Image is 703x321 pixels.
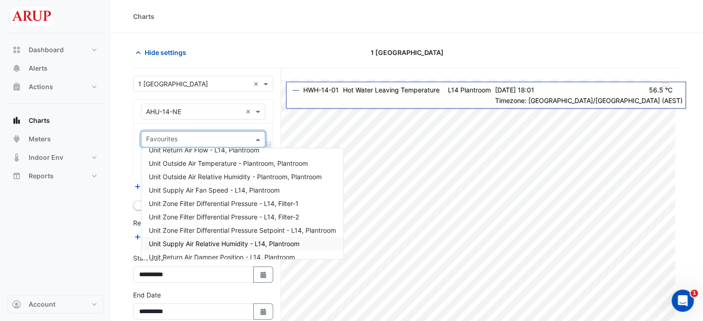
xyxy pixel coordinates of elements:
[29,82,53,91] span: Actions
[29,171,54,181] span: Reports
[7,59,104,78] button: Alerts
[11,7,53,26] img: Company Logo
[265,141,273,149] span: Choose Function
[133,231,202,242] button: Add Reference Line
[7,78,104,96] button: Actions
[691,290,698,297] span: 1
[29,134,51,144] span: Meters
[149,253,295,261] span: Unit Return Air Damper Position - L14, Plantroom
[149,186,280,194] span: Unit Supply Air Fan Speed - L14, Plantroom
[12,45,21,55] app-icon: Dashboard
[12,64,21,73] app-icon: Alerts
[133,290,161,300] label: End Date
[7,167,104,185] button: Reports
[253,79,261,89] span: Clear
[133,253,164,263] label: Start Date
[29,45,64,55] span: Dashboard
[141,148,344,260] ng-dropdown-panel: Options list
[7,130,104,148] button: Meters
[259,308,268,315] fa-icon: Select Date
[149,213,299,221] span: Unit Zone Filter Differential Pressure - L14, Filter-2
[29,116,50,125] span: Charts
[12,82,21,91] app-icon: Actions
[145,134,177,146] div: Favourites
[29,300,55,309] span: Account
[259,271,268,279] fa-icon: Select Date
[371,48,444,57] span: 1 [GEOGRAPHIC_DATA]
[29,153,63,162] span: Indoor Env
[672,290,694,312] iframe: Intercom live chat
[149,200,299,207] span: Unit Zone Filter Differential Pressure - L14, Filter-1
[149,173,322,181] span: Unit Outside Air Relative Humidity - Plantroom, Plantroom
[133,44,192,61] button: Hide settings
[7,148,104,167] button: Indoor Env
[656,80,674,92] button: More Options
[133,12,154,21] div: Charts
[133,182,189,192] button: Add Equipment
[7,41,104,59] button: Dashboard
[7,295,104,314] button: Account
[7,111,104,130] button: Charts
[245,107,253,116] span: Clear
[12,116,21,125] app-icon: Charts
[12,153,21,162] app-icon: Indoor Env
[12,171,21,181] app-icon: Reports
[12,134,21,144] app-icon: Meters
[133,218,182,228] label: Reference Lines
[149,159,308,167] span: Unit Outside Air Temperature - Plantroom, Plantroom
[145,48,186,57] span: Hide settings
[149,146,259,154] span: Unit Return Air Flow - L14, Plantroom
[29,64,48,73] span: Alerts
[149,226,336,234] span: Unit Zone Filter Differential Pressure Setpoint - L14, Plantroom
[149,240,300,248] span: Unit Supply Air Relative Humidity - L14, Plantroom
